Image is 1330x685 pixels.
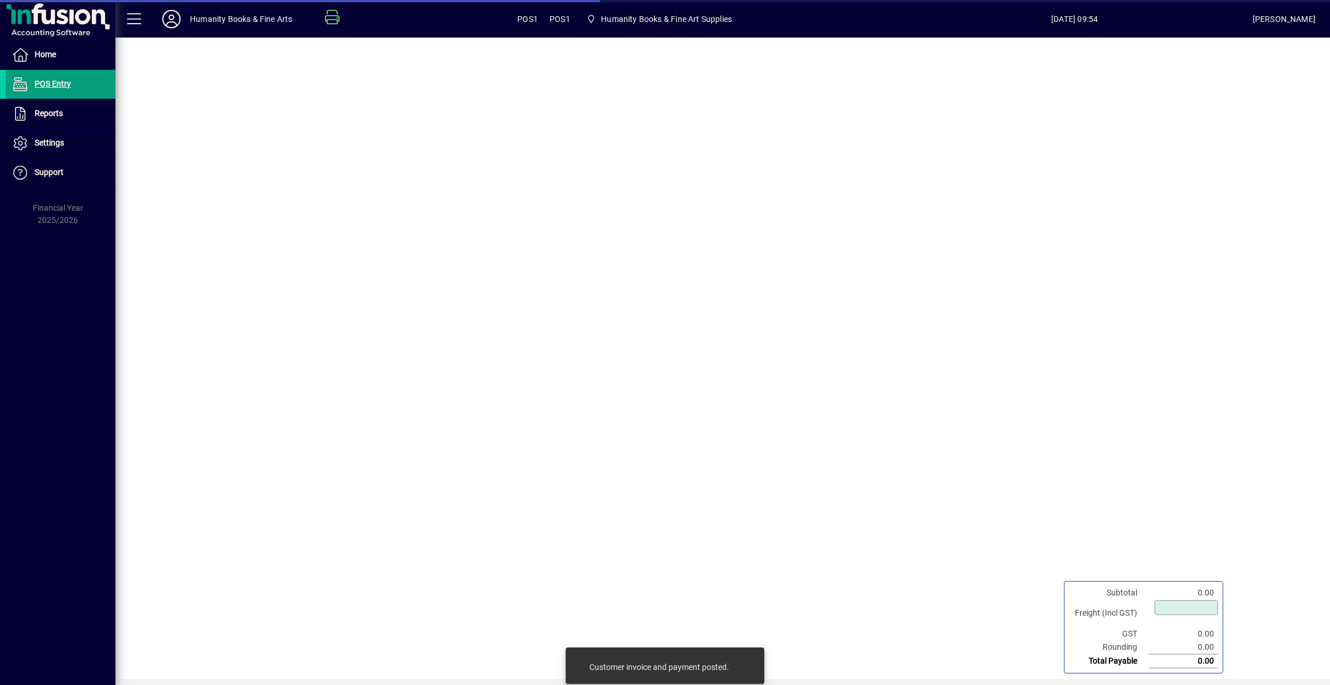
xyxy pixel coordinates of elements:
span: Reports [35,109,63,118]
span: POS1 [517,10,538,28]
a: Support [6,158,115,187]
div: Customer invoice and payment posted. [589,661,729,673]
span: Support [35,167,63,177]
td: 0.00 [1149,654,1218,668]
span: Home [35,50,56,59]
td: Rounding [1069,641,1149,654]
span: Humanity Books & Fine Art Supplies [582,9,737,29]
td: 0.00 [1149,586,1218,600]
button: Profile [153,9,190,29]
td: 0.00 [1149,627,1218,641]
td: GST [1069,627,1149,641]
a: Reports [6,99,115,128]
span: Settings [35,138,64,147]
span: Humanity Books & Fine Art Supplies [601,10,732,28]
td: Subtotal [1069,586,1149,600]
a: Home [6,40,115,69]
span: POS Entry [35,79,71,88]
td: 0.00 [1149,641,1218,654]
span: POS1 [550,10,570,28]
a: Settings [6,129,115,158]
td: Total Payable [1069,654,1149,668]
span: [DATE] 09:54 [897,10,1253,28]
div: [PERSON_NAME] [1253,10,1316,28]
td: Freight (Incl GST) [1069,600,1149,627]
div: Humanity Books & Fine Arts [190,10,293,28]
